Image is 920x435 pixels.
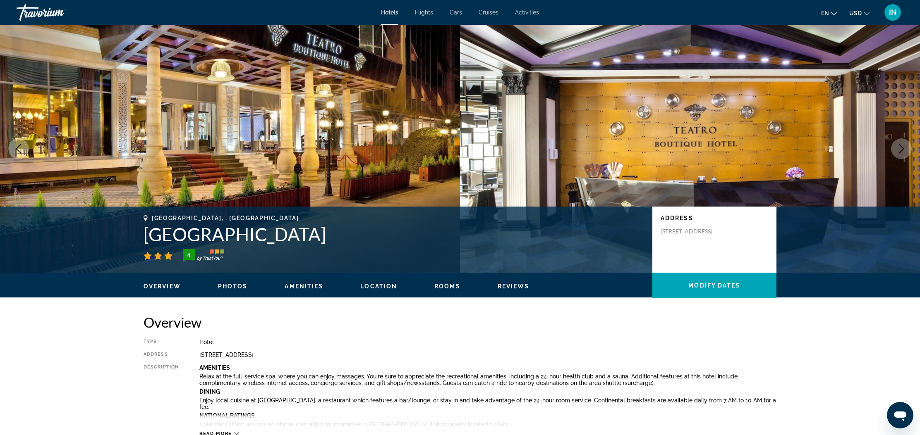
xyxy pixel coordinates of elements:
button: Location [360,283,397,290]
button: Photos [218,283,248,290]
a: Cruises [479,9,498,16]
button: Overview [144,283,181,290]
div: 4 [180,250,197,260]
span: Modify Dates [688,282,740,289]
span: [GEOGRAPHIC_DATA], , [GEOGRAPHIC_DATA] [152,215,299,221]
div: Description [144,364,179,426]
a: Activities [515,9,539,16]
button: Previous image [8,138,29,159]
div: Hotel [199,339,776,345]
div: Address [144,352,179,358]
p: Address [661,215,768,221]
a: Flights [415,9,433,16]
button: Reviews [498,283,529,290]
div: Type [144,339,179,345]
h2: Overview [144,314,776,330]
b: Amenities [199,364,230,371]
img: trustyou-badge-hor.svg [183,249,224,262]
button: Rooms [434,283,460,290]
button: Change currency [849,7,870,19]
button: Amenities [285,283,323,290]
p: Relax at the full-service spa, where you can enjoy massages. You're sure to appreciate the recrea... [199,373,776,386]
a: Travorium [17,2,99,23]
button: Change language [821,7,837,19]
button: User Menu [882,4,903,21]
b: National Ratings [199,412,255,419]
span: USD [849,10,862,17]
p: Enjoy local cuisine at [GEOGRAPHIC_DATA], a restaurant which features a bar/lounge, or stay in an... [199,397,776,410]
iframe: Button to launch messaging window [887,402,913,428]
a: Cars [450,9,462,16]
span: en [821,10,829,17]
a: Hotels [381,9,398,16]
p: [STREET_ADDRESS] [661,228,727,235]
button: Next image [891,138,912,159]
div: [STREET_ADDRESS] [199,352,776,358]
h1: [GEOGRAPHIC_DATA] [144,223,644,245]
span: IN [889,8,897,17]
b: Dining [199,388,220,395]
button: Modify Dates [652,273,776,298]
